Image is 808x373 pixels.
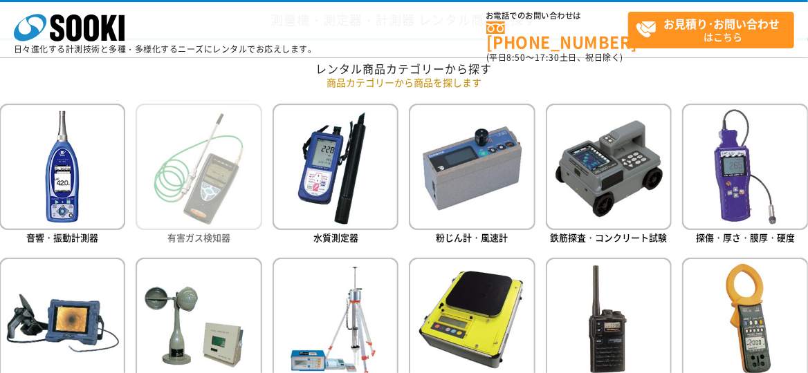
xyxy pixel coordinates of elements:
span: はこちら [636,12,793,47]
span: 有害ガス検知器 [167,231,230,244]
a: 鉄筋探査・コンクリート試験 [546,104,672,247]
p: 日々進化する計測技術と多種・多様化するニーズにレンタルでお応えします。 [14,45,317,53]
a: [PHONE_NUMBER] [486,21,628,50]
strong: お見積り･お問い合わせ [664,15,780,32]
span: お電話でのお問い合わせは [486,12,628,20]
a: 有害ガス検知器 [136,104,261,247]
img: 粉じん計・風速計 [409,104,535,229]
span: 水質測定器 [313,231,358,244]
span: 粉じん計・風速計 [437,231,508,244]
span: 音響・振動計測器 [26,231,98,244]
span: 探傷・厚さ・膜厚・硬度 [696,231,795,244]
img: 鉄筋探査・コンクリート試験 [546,104,672,229]
a: 水質測定器 [273,104,398,247]
img: 有害ガス検知器 [136,104,261,229]
img: 探傷・厚さ・膜厚・硬度 [682,104,808,229]
a: お見積り･お問い合わせはこちら [628,12,794,48]
span: (平日 ～ 土日、祝日除く) [486,51,623,64]
span: 17:30 [535,51,560,64]
span: 8:50 [507,51,526,64]
a: 探傷・厚さ・膜厚・硬度 [682,104,808,247]
img: 水質測定器 [273,104,398,229]
span: 鉄筋探査・コンクリート試験 [551,231,668,244]
a: 粉じん計・風速計 [409,104,535,247]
